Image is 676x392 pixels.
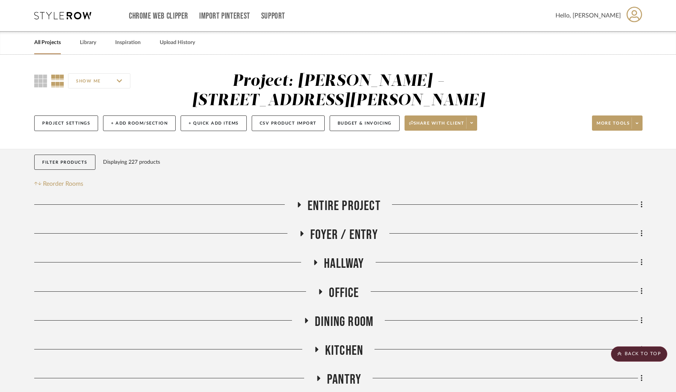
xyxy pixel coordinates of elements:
a: Chrome Web Clipper [129,13,188,19]
span: Hello, [PERSON_NAME] [555,11,621,20]
button: Share with client [405,115,478,131]
span: Pantry [327,371,361,388]
button: + Add Room/Section [103,115,176,131]
span: Entire Project [308,198,381,214]
a: Import Pinterest [199,13,250,19]
button: + Quick Add Items [181,115,247,131]
span: Office [329,285,359,301]
span: Kitchen [325,343,363,359]
button: CSV Product Import [252,115,325,131]
span: Hallway [324,256,364,272]
a: All Projects [34,38,61,48]
button: Filter Products [34,155,95,170]
span: More tools [597,120,630,132]
div: Project: [PERSON_NAME] - [STREET_ADDRESS][PERSON_NAME] [192,73,485,109]
scroll-to-top-button: BACK TO TOP [611,346,667,362]
button: More tools [592,115,643,131]
span: Share with client [409,120,465,132]
span: Dining Room [315,314,373,330]
span: Reorder Rooms [43,179,83,188]
button: Project Settings [34,115,98,131]
a: Inspiration [115,38,141,48]
button: Budget & Invoicing [330,115,400,131]
div: Displaying 227 products [103,155,160,170]
a: Upload History [160,38,195,48]
span: Foyer / Entry [310,227,378,243]
button: Reorder Rooms [34,179,83,188]
a: Library [80,38,96,48]
a: Support [261,13,285,19]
